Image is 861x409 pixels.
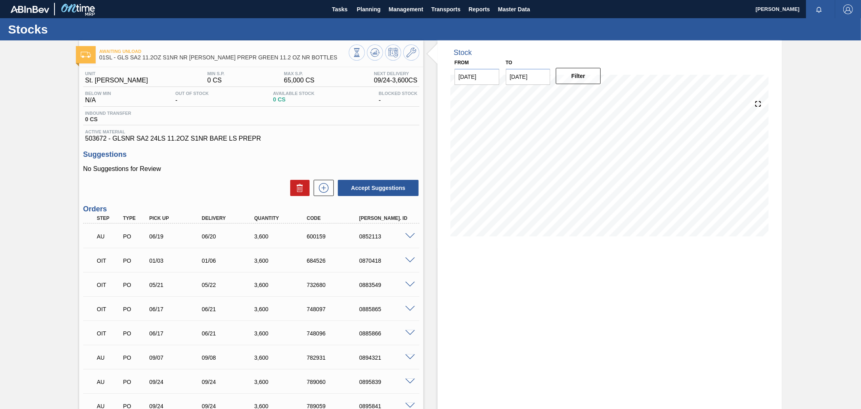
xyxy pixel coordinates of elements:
div: 3,600 [252,330,312,337]
img: Logout [843,4,853,14]
h1: Stocks [8,25,151,34]
div: 782931 [305,354,364,361]
div: - [173,91,211,104]
p: AU [97,379,121,385]
p: OIT [97,330,121,337]
div: Stock [454,48,472,57]
div: 748096 [305,330,364,337]
label: to [506,60,512,65]
div: 3,600 [252,379,312,385]
input: mm/dd/yyyy [455,69,499,85]
div: 0870418 [357,257,417,264]
h3: Suggestions [83,150,419,159]
label: From [455,60,469,65]
button: Notifications [806,4,832,15]
button: Go to Master Data / General [403,44,419,61]
div: 05/21/2025 [147,282,207,288]
div: 732680 [305,282,364,288]
div: Awaiting Unload [95,349,123,367]
span: MAX S.P. [284,71,314,76]
div: 0894321 [357,354,417,361]
p: OIT [97,282,121,288]
button: Update Chart [367,44,383,61]
div: 09/08/2025 [200,354,259,361]
span: MIN S.P. [207,71,225,76]
div: 0852113 [357,233,417,240]
span: Next Delivery [374,71,417,76]
p: AU [97,233,121,240]
span: Out Of Stock [175,91,209,96]
div: 0895839 [357,379,417,385]
div: 3,600 [252,233,312,240]
div: Order in transit [95,325,123,342]
input: mm/dd/yyyy [506,69,551,85]
span: Management [389,4,423,14]
button: Schedule Inventory [385,44,401,61]
div: 06/21/2025 [200,306,259,312]
div: New suggestion [310,180,334,196]
span: 09/24 - 3,600 CS [374,77,417,84]
div: 3,600 [252,306,312,312]
div: 01/06/2025 [200,257,259,264]
div: 3,600 [252,257,312,264]
div: 0885866 [357,330,417,337]
div: 0885865 [357,306,417,312]
span: 503672 - GLSNR SA2 24LS 11.2OZ S1NR BARE LS PREPR [85,135,417,142]
div: [PERSON_NAME]. ID [357,215,417,221]
div: Order in transit [95,300,123,318]
div: Step [95,215,123,221]
span: 0 CS [273,97,314,103]
span: Below Min [85,91,111,96]
div: 3,600 [252,282,312,288]
div: Awaiting Unload [95,373,123,391]
div: - [377,91,419,104]
div: N/A [83,91,113,104]
span: St. [PERSON_NAME] [85,77,148,84]
p: No Suggestions for Review [83,165,419,173]
div: Order in transit [95,276,123,294]
div: 0883549 [357,282,417,288]
img: Ícone [81,52,91,58]
img: TNhmsLtSVTkK8tSr43FrP2fwEKptu5GPRR3wAAAABJRU5ErkJggg== [10,6,49,13]
p: AU [97,354,121,361]
div: Delete Suggestions [286,180,310,196]
span: Inbound Transfer [85,111,131,116]
span: 01SL - GLS SA2 11.2OZ S1NR NR LS BARE PREPR GREEN 11.2 OZ NR BOTTLES [99,55,349,61]
button: Stocks Overview [349,44,365,61]
span: Transports [432,4,461,14]
span: Reports [469,4,490,14]
div: Purchase order [121,379,149,385]
span: Available Stock [273,91,314,96]
div: 01/03/2025 [147,257,207,264]
span: 0 CS [207,77,225,84]
div: Quantity [252,215,312,221]
div: 3,600 [252,354,312,361]
div: Order in transit [95,252,123,270]
div: 05/22/2025 [200,282,259,288]
div: 06/21/2025 [200,330,259,337]
div: 684526 [305,257,364,264]
div: 06/20/2024 [200,233,259,240]
div: 09/24/2025 [147,379,207,385]
div: 06/19/2024 [147,233,207,240]
div: Accept Suggestions [334,179,419,197]
div: Type [121,215,149,221]
div: 06/17/2025 [147,330,207,337]
span: Blocked Stock [379,91,417,96]
div: Purchase order [121,354,149,361]
span: Active Material [85,129,417,134]
div: 06/17/2025 [147,306,207,312]
button: Accept Suggestions [338,180,419,196]
div: Purchase order [121,257,149,264]
div: 09/07/2025 [147,354,207,361]
p: OIT [97,257,121,264]
div: 09/24/2025 [200,379,259,385]
div: Code [305,215,364,221]
span: Master Data [498,4,530,14]
span: Unit [85,71,148,76]
div: Purchase order [121,282,149,288]
span: Planning [357,4,381,14]
span: 0 CS [85,116,131,122]
h3: Orders [83,205,419,213]
p: OIT [97,306,121,312]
